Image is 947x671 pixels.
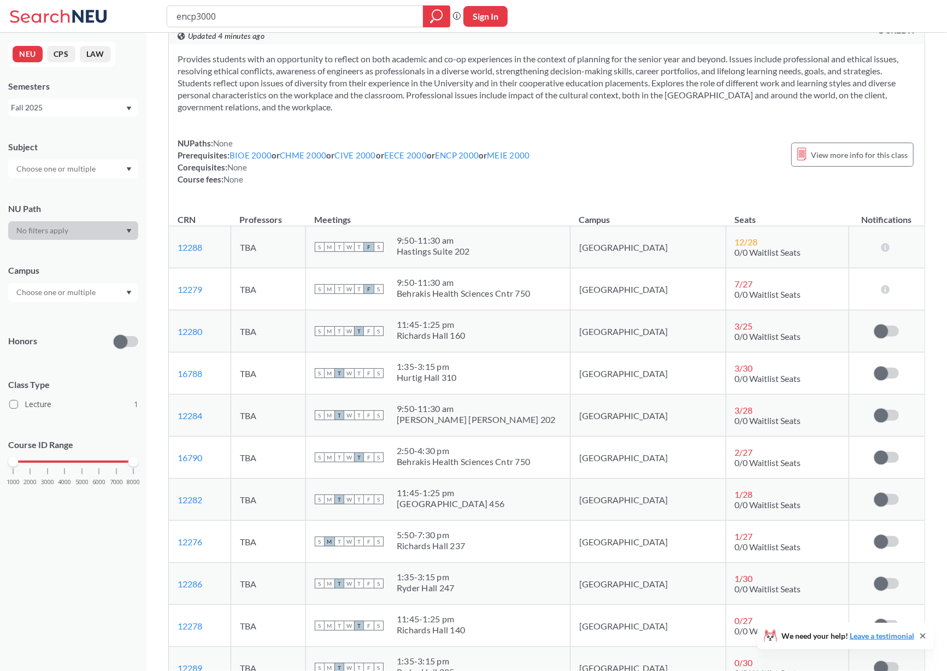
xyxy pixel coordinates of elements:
span: W [344,284,354,294]
td: [GEOGRAPHIC_DATA] [570,352,726,395]
span: F [364,495,374,504]
span: 2000 [23,479,37,485]
span: 7 / 27 [735,279,753,289]
span: View more info for this class [811,148,908,162]
span: 3 / 28 [735,405,753,415]
label: Lecture [9,397,138,411]
svg: Dropdown arrow [126,291,132,295]
span: M [325,284,334,294]
div: 11:45 - 1:25 pm [397,614,465,625]
span: 7000 [110,479,123,485]
span: 2 / 27 [735,447,753,457]
span: None [213,138,233,148]
div: Dropdown arrow [8,221,138,240]
span: W [344,537,354,546]
span: M [325,579,334,588]
td: [GEOGRAPHIC_DATA] [570,605,726,647]
button: Sign In [463,6,508,27]
td: [GEOGRAPHIC_DATA] [570,479,726,521]
span: T [334,579,344,588]
td: TBA [231,479,305,521]
span: T [334,452,344,462]
span: T [334,284,344,294]
span: T [354,410,364,420]
a: 12286 [178,579,202,589]
span: 8000 [127,479,140,485]
td: TBA [231,268,305,310]
span: S [315,495,325,504]
span: M [325,537,334,546]
span: 0/0 Waitlist Seats [735,247,801,257]
span: M [325,410,334,420]
span: S [315,242,325,252]
span: 12 / 28 [735,237,758,247]
a: 12278 [178,621,202,631]
div: Hastings Suite 202 [397,246,470,257]
span: None [223,174,243,184]
td: TBA [231,563,305,605]
span: S [374,410,384,420]
span: 0/0 Waitlist Seats [735,584,801,594]
span: W [344,410,354,420]
div: NUPaths: Prerequisites: or or or or or Corequisites: Course fees: [178,137,530,185]
span: T [334,537,344,546]
div: Dropdown arrow [8,283,138,302]
a: Leave a testimonial [850,631,914,640]
span: F [364,621,374,631]
div: 9:50 - 11:30 am [397,277,530,288]
input: Choose one or multiple [11,162,103,175]
span: W [344,368,354,378]
a: 16790 [178,452,202,463]
td: [GEOGRAPHIC_DATA] [570,226,726,268]
a: 12288 [178,242,202,252]
span: T [354,326,364,336]
td: TBA [231,395,305,437]
span: S [315,621,325,631]
span: 0/0 Waitlist Seats [735,373,801,384]
div: Hurtig Hall 310 [397,372,457,383]
div: 9:50 - 11:30 am [397,403,556,414]
div: [GEOGRAPHIC_DATA] 456 [397,498,504,509]
span: S [315,537,325,546]
td: TBA [231,521,305,563]
div: 1:35 - 3:15 pm [397,361,457,372]
span: 0 / 27 [735,615,753,626]
span: Updated 4 minutes ago [188,30,265,42]
a: 12282 [178,495,202,505]
span: We need your help! [781,632,914,640]
span: T [354,579,364,588]
span: S [374,284,384,294]
a: 12280 [178,326,202,337]
span: 0/0 Waitlist Seats [735,457,801,468]
span: 1 / 30 [735,573,753,584]
span: W [344,326,354,336]
span: F [364,579,374,588]
span: 0/0 Waitlist Seats [735,499,801,510]
span: 3 / 25 [735,321,753,331]
div: Richards Hall 160 [397,330,465,341]
a: 12276 [178,537,202,547]
button: CPS [47,46,75,62]
td: TBA [231,226,305,268]
span: 4000 [58,479,71,485]
a: 12279 [178,284,202,295]
span: S [374,537,384,546]
span: S [374,452,384,462]
td: TBA [231,605,305,647]
p: Honors [8,335,37,348]
span: F [364,537,374,546]
p: Course ID Range [8,439,138,451]
td: TBA [231,437,305,479]
td: [GEOGRAPHIC_DATA] [570,268,726,310]
span: 0 / 30 [735,657,753,668]
span: M [325,326,334,336]
span: 3 / 30 [735,363,753,373]
div: Fall 2025 [11,102,125,114]
span: T [334,621,344,631]
span: M [325,452,334,462]
span: T [354,284,364,294]
th: Campus [570,203,726,226]
input: Class, professor, course number, "phrase" [175,7,415,26]
td: TBA [231,352,305,395]
a: MEIE 2000 [487,150,530,160]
